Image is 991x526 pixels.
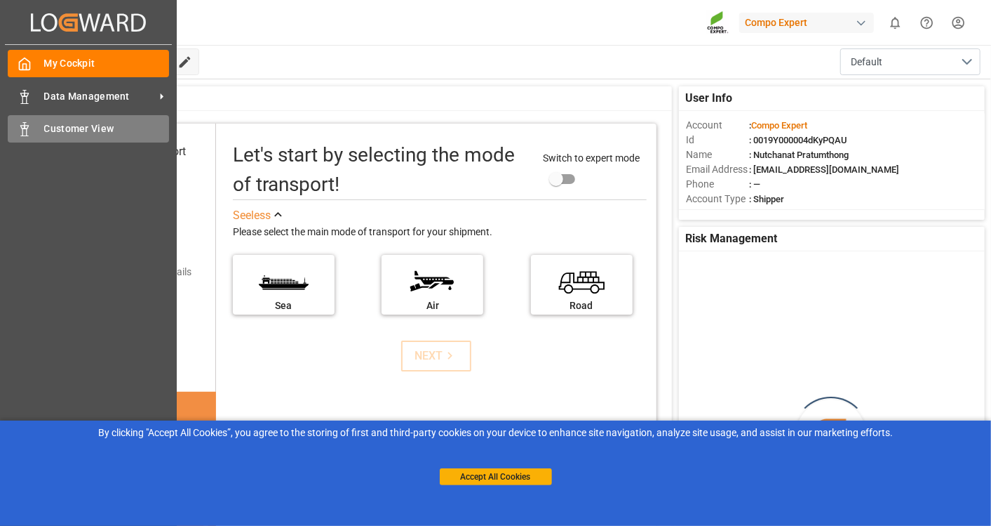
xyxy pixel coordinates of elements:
div: By clicking "Accept All Cookies”, you agree to the storing of first and third-party cookies on yo... [10,426,981,440]
a: Customer View [8,115,169,143]
span: : 0019Y000004dKyPQAU [749,135,847,145]
button: show 0 new notifications [879,7,911,39]
button: Accept All Cookies [440,468,552,485]
span: Switch to expert mode [543,152,640,164]
span: : — [749,179,760,190]
span: Phone [686,177,749,192]
span: Name [686,147,749,162]
button: Compo Expert [739,9,879,36]
span: Compo Expert [751,120,807,131]
span: Customer View [44,121,170,136]
div: See less [233,207,271,224]
span: : Nutchanat Pratumthong [749,150,849,160]
div: Air [389,298,476,313]
a: My Cockpit [8,50,169,77]
span: Account [686,118,749,133]
div: Sea [240,298,328,313]
span: : [EMAIL_ADDRESS][DOMAIN_NAME] [749,164,899,175]
span: : Shipper [749,194,784,204]
img: Screenshot%202023-09-29%20at%2010.02.21.png_1712312052.png [707,11,729,35]
span: My Cockpit [44,56,170,71]
span: Default [851,55,882,70]
div: Compo Expert [739,13,874,33]
button: NEXT [401,341,471,372]
button: open menu [840,48,980,75]
div: NEXT [414,348,457,364]
span: Risk Management [686,230,778,247]
div: Road [538,298,626,313]
span: Id [686,133,749,147]
span: : [749,120,807,131]
span: Data Management [44,89,155,104]
button: Help Center [911,7,943,39]
span: User Info [686,90,733,107]
span: Account Type [686,192,749,206]
span: Email Address [686,162,749,177]
div: Please select the main mode of transport for your shipment. [233,224,647,241]
div: Let's start by selecting the mode of transport! [233,140,529,199]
